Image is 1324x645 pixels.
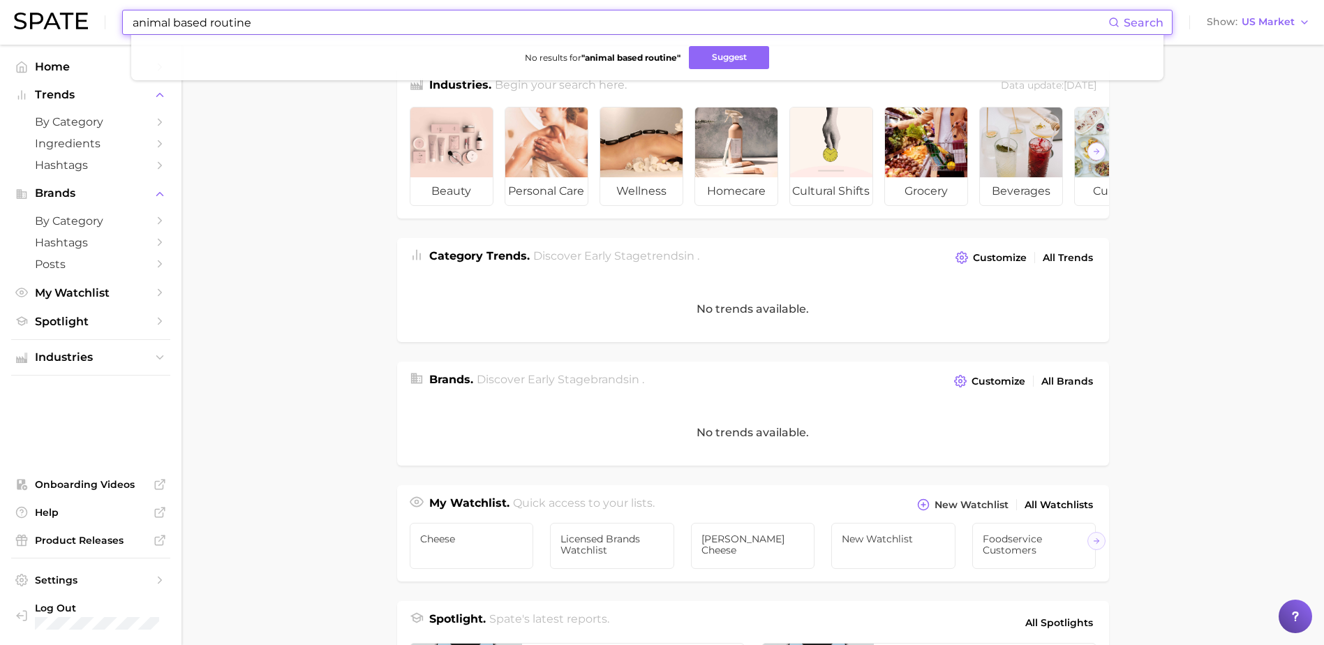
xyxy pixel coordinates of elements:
[1242,18,1295,26] span: US Market
[35,574,147,586] span: Settings
[35,89,147,101] span: Trends
[477,373,644,386] span: Discover Early Stage brands in .
[11,56,170,77] a: Home
[1074,107,1158,206] a: culinary
[694,107,778,206] a: homecare
[11,530,170,551] a: Product Releases
[505,107,588,206] a: personal care
[35,236,147,249] span: Hashtags
[695,177,778,205] span: homecare
[14,13,88,29] img: SPATE
[885,177,967,205] span: grocery
[11,84,170,105] button: Trends
[513,495,655,514] h2: Quick access to your lists.
[789,107,873,206] a: cultural shifts
[35,137,147,150] span: Ingredients
[1087,532,1106,550] button: Scroll Right
[1075,177,1157,205] span: culinary
[11,502,170,523] a: Help
[11,311,170,332] a: Spotlight
[952,248,1029,267] button: Customize
[35,602,205,614] span: Log Out
[495,77,627,96] h2: Begin your search here.
[701,533,805,556] span: [PERSON_NAME] Cheese
[410,177,493,205] span: beauty
[11,598,170,634] a: Log out. Currently logged in with e-mail trisha.hanold@schreiberfoods.com.
[35,506,147,519] span: Help
[533,249,699,262] span: Discover Early Stage trends in .
[550,523,674,569] a: Licensed Brands Watchlist
[525,52,680,63] span: No results for
[972,523,1096,569] a: Foodservice Customers
[35,258,147,271] span: Posts
[914,495,1011,514] button: New Watchlist
[560,533,664,556] span: Licensed Brands Watchlist
[35,158,147,172] span: Hashtags
[11,210,170,232] a: by Category
[11,253,170,275] a: Posts
[397,276,1109,342] div: No trends available.
[1025,614,1093,631] span: All Spotlights
[410,107,493,206] a: beauty
[35,60,147,73] span: Home
[1001,77,1096,96] div: Data update: [DATE]
[410,523,534,569] a: Cheese
[11,111,170,133] a: by Category
[11,183,170,204] button: Brands
[35,115,147,128] span: by Category
[420,533,523,544] span: Cheese
[600,107,683,206] a: wellness
[429,249,530,262] span: Category Trends .
[1022,611,1096,635] a: All Spotlights
[1025,499,1093,511] span: All Watchlists
[935,499,1009,511] span: New Watchlist
[489,611,609,635] h2: Spate's latest reports.
[1203,13,1314,31] button: ShowUS Market
[1124,16,1163,29] span: Search
[979,107,1063,206] a: beverages
[1039,249,1096,267] a: All Trends
[35,286,147,299] span: My Watchlist
[973,252,1027,264] span: Customize
[691,523,815,569] a: [PERSON_NAME] Cheese
[35,534,147,547] span: Product Releases
[35,351,147,364] span: Industries
[1087,142,1106,161] button: Scroll Right
[600,177,683,205] span: wellness
[972,376,1025,387] span: Customize
[983,533,1086,556] span: Foodservice Customers
[35,214,147,228] span: by Category
[1041,376,1093,387] span: All Brands
[951,371,1028,391] button: Customize
[131,10,1108,34] input: Search here for a brand, industry, or ingredient
[884,107,968,206] a: grocery
[1043,252,1093,264] span: All Trends
[35,315,147,328] span: Spotlight
[842,533,945,544] span: New Watchlist
[11,133,170,154] a: Ingredients
[831,523,955,569] a: New Watchlist
[1038,372,1096,391] a: All Brands
[429,373,473,386] span: Brands .
[11,282,170,304] a: My Watchlist
[11,570,170,591] a: Settings
[429,77,491,96] h1: Industries.
[980,177,1062,205] span: beverages
[505,177,588,205] span: personal care
[429,495,509,514] h1: My Watchlist.
[429,611,486,635] h1: Spotlight.
[11,154,170,176] a: Hashtags
[790,177,872,205] span: cultural shifts
[581,52,680,63] strong: " animal based routine "
[11,232,170,253] a: Hashtags
[11,474,170,495] a: Onboarding Videos
[35,187,147,200] span: Brands
[1021,496,1096,514] a: All Watchlists
[1207,18,1237,26] span: Show
[397,399,1109,466] div: No trends available.
[11,347,170,368] button: Industries
[689,46,769,69] button: Suggest
[35,478,147,491] span: Onboarding Videos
